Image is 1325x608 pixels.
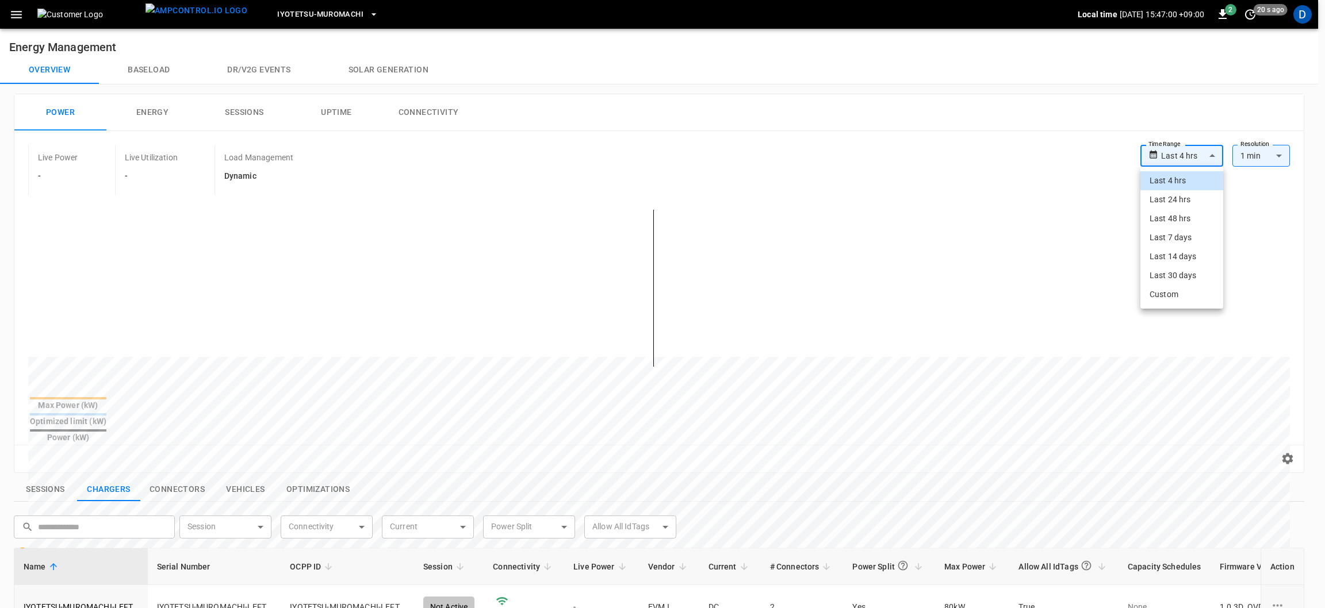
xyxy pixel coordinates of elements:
li: Last 24 hrs [1140,190,1223,209]
li: Custom [1140,285,1223,304]
li: Last 7 days [1140,228,1223,247]
li: Last 14 days [1140,247,1223,266]
li: Last 48 hrs [1140,209,1223,228]
li: Last 4 hrs [1140,171,1223,190]
li: Last 30 days [1140,266,1223,285]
